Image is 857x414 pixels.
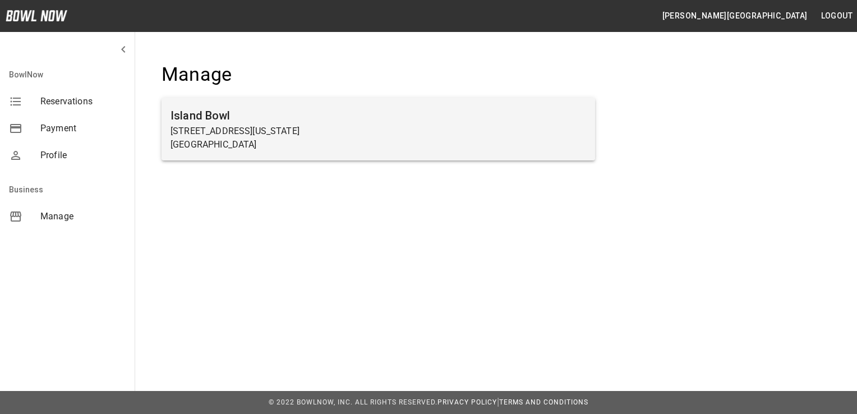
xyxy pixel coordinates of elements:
a: Privacy Policy [437,398,497,406]
span: Manage [40,210,126,223]
h6: Island Bowl [171,107,586,125]
button: Logout [817,6,857,26]
p: [STREET_ADDRESS][US_STATE] [171,125,586,138]
span: Profile [40,149,126,162]
h4: Manage [162,63,595,86]
img: logo [6,10,67,21]
span: Reservations [40,95,126,108]
p: [GEOGRAPHIC_DATA] [171,138,586,151]
span: Payment [40,122,126,135]
span: © 2022 BowlNow, Inc. All Rights Reserved. [269,398,437,406]
button: [PERSON_NAME][GEOGRAPHIC_DATA] [658,6,812,26]
a: Terms and Conditions [499,398,588,406]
